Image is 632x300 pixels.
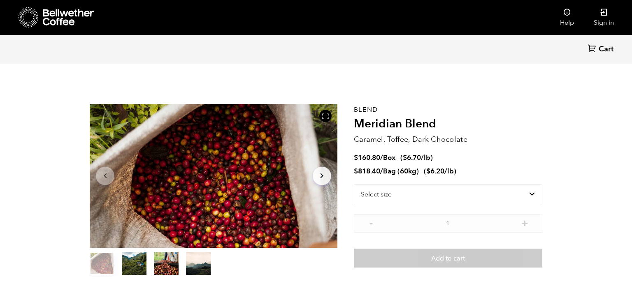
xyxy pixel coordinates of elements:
[421,153,430,162] span: /lb
[354,117,542,131] h2: Meridian Blend
[354,166,380,176] bdi: 818.40
[403,153,421,162] bdi: 6.70
[354,153,380,162] bdi: 160.80
[354,153,358,162] span: $
[354,134,542,145] p: Caramel, Toffee, Dark Chocolate
[400,153,433,162] span: ( )
[380,166,383,176] span: /
[520,218,530,226] button: +
[444,166,454,176] span: /lb
[403,153,407,162] span: $
[588,44,616,55] a: Cart
[599,44,613,54] span: Cart
[380,153,383,162] span: /
[426,166,430,176] span: $
[354,249,542,268] button: Add to cart
[354,166,358,176] span: $
[426,166,444,176] bdi: 6.20
[383,153,395,162] span: Box
[424,166,456,176] span: ( )
[366,218,376,226] button: -
[383,166,419,176] span: Bag (60kg)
